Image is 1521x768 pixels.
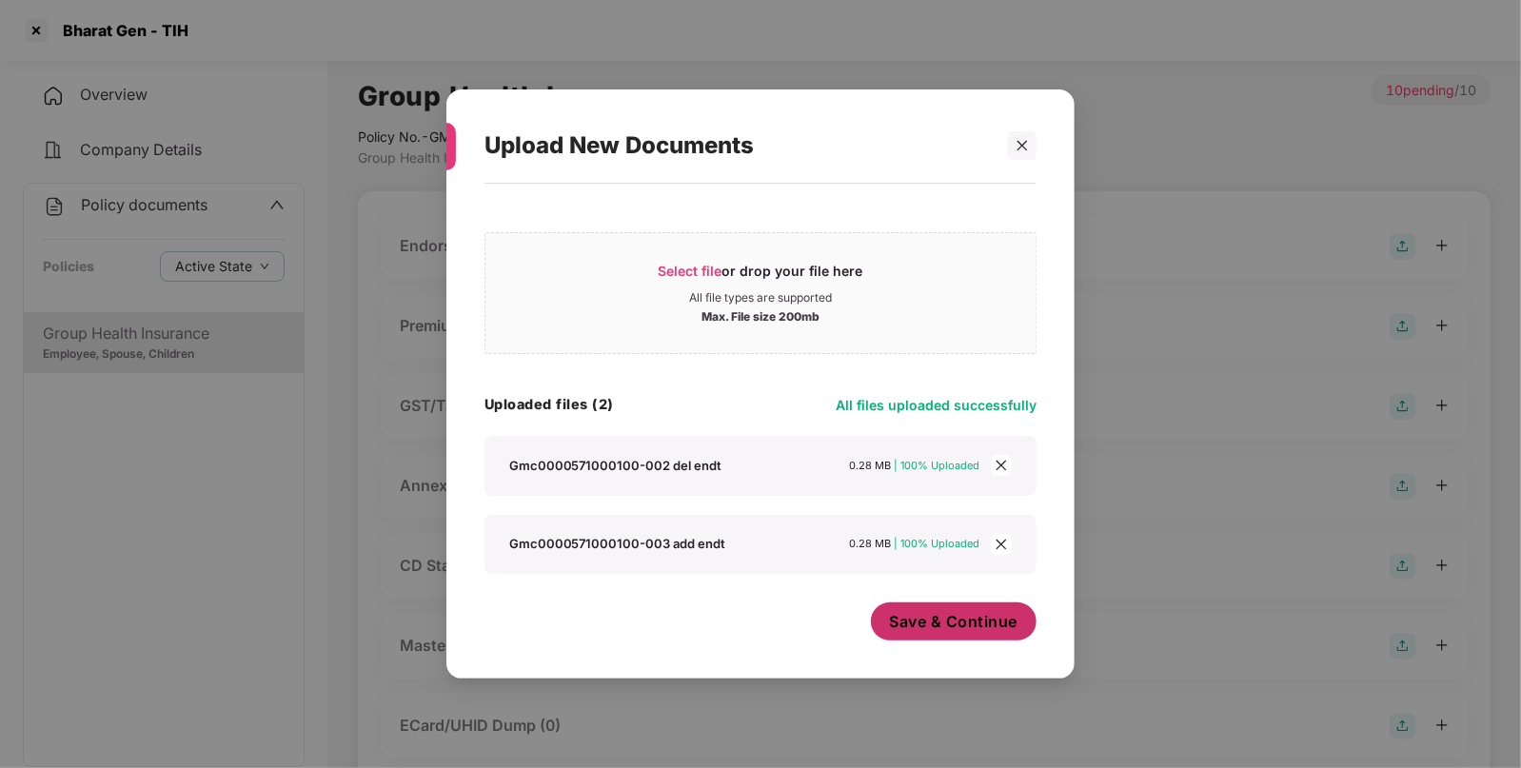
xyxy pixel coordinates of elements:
[509,457,722,474] div: Gmc0000571000100-002 del endt
[484,108,991,183] div: Upload New Documents
[850,459,892,472] span: 0.28 MB
[689,290,832,305] div: All file types are supported
[991,455,1012,476] span: close
[890,611,1018,632] span: Save & Continue
[850,537,892,550] span: 0.28 MB
[659,262,863,290] div: or drop your file here
[895,459,980,472] span: | 100% Uploaded
[485,247,1036,339] span: Select fileor drop your file hereAll file types are supportedMax. File size 200mb
[871,602,1037,640] button: Save & Continue
[701,305,820,325] div: Max. File size 200mb
[509,535,726,552] div: Gmc0000571000100-003 add endt
[484,395,614,414] h4: Uploaded files (2)
[991,534,1012,555] span: close
[659,263,722,279] span: Select file
[1016,139,1029,152] span: close
[836,397,1037,413] span: All files uploaded successfully
[895,537,980,550] span: | 100% Uploaded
